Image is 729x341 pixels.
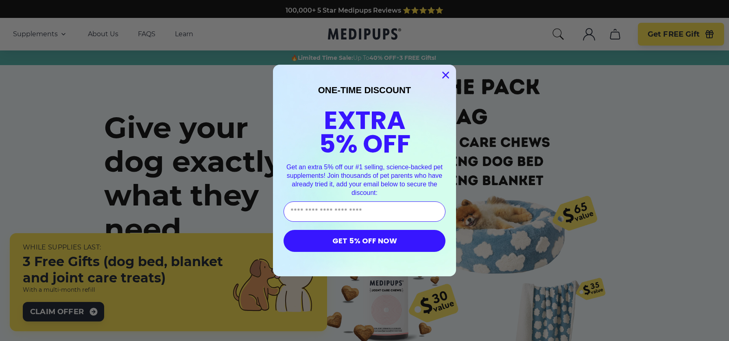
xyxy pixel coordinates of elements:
[286,164,443,196] span: Get an extra 5% off our #1 selling, science-backed pet supplements! Join thousands of pet parents...
[318,85,411,95] span: ONE-TIME DISCOUNT
[284,230,445,252] button: GET 5% OFF NOW
[319,126,410,162] span: 5% OFF
[324,103,406,138] span: EXTRA
[439,68,453,82] button: Close dialog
